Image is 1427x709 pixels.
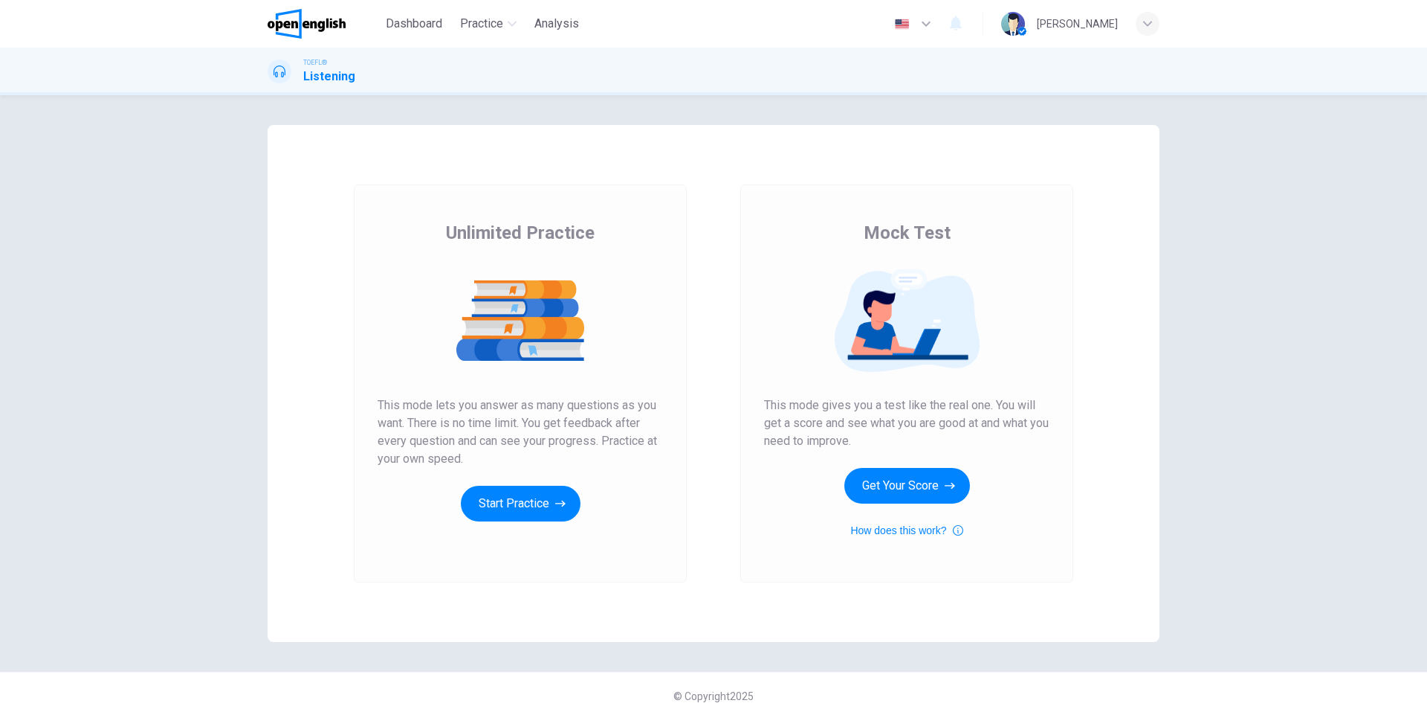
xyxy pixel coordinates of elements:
[1037,15,1118,33] div: [PERSON_NAME]
[303,57,327,68] span: TOEFL®
[893,19,911,30] img: en
[534,15,579,33] span: Analysis
[268,9,346,39] img: OpenEnglish logo
[268,9,380,39] a: OpenEnglish logo
[454,10,522,37] button: Practice
[850,522,962,539] button: How does this work?
[528,10,585,37] button: Analysis
[461,486,580,522] button: Start Practice
[386,15,442,33] span: Dashboard
[1001,12,1025,36] img: Profile picture
[673,690,754,702] span: © Copyright 2025
[303,68,355,86] h1: Listening
[864,221,951,245] span: Mock Test
[380,10,448,37] button: Dashboard
[446,221,595,245] span: Unlimited Practice
[378,397,663,468] span: This mode lets you answer as many questions as you want. There is no time limit. You get feedback...
[460,15,503,33] span: Practice
[844,468,970,504] button: Get Your Score
[764,397,1049,450] span: This mode gives you a test like the real one. You will get a score and see what you are good at a...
